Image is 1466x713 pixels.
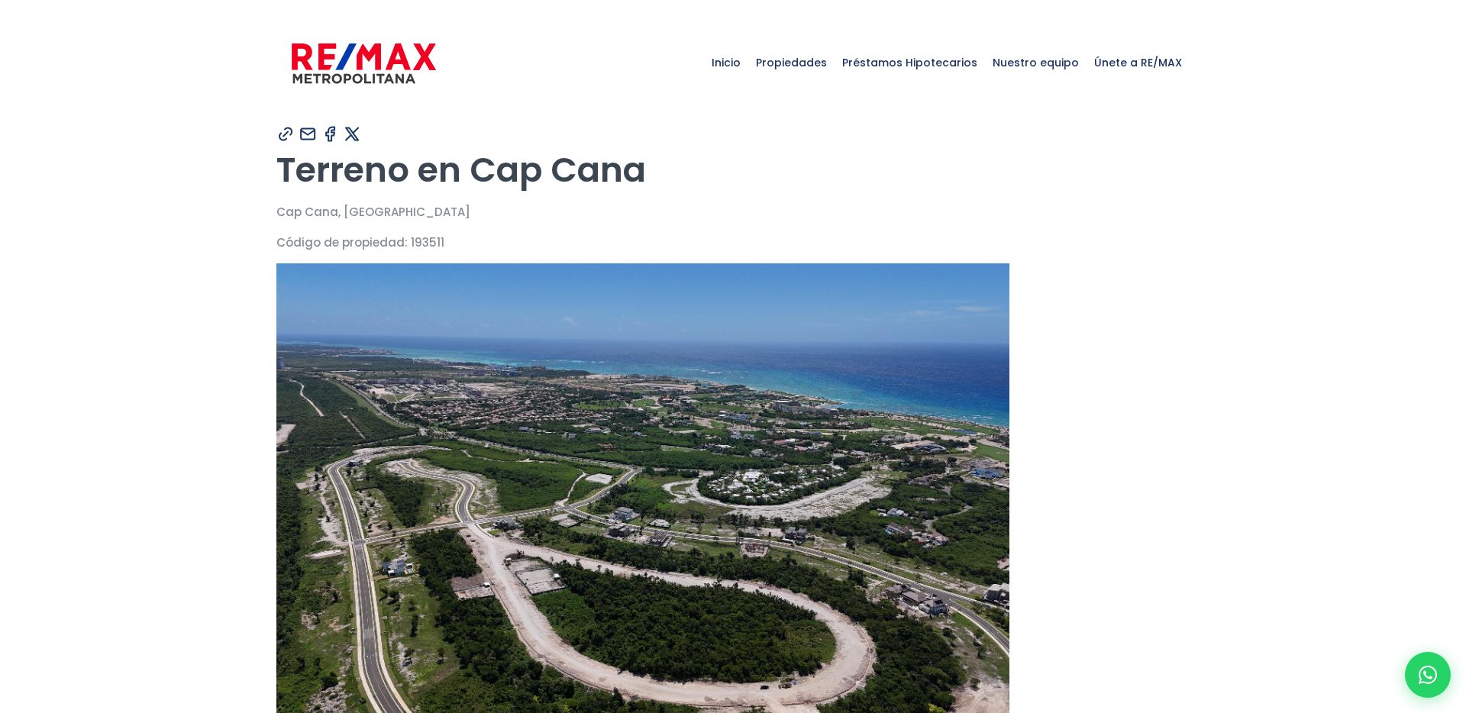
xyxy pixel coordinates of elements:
a: Únete a RE/MAX [1087,24,1190,101]
img: Compartir [343,124,362,144]
span: Inicio [704,40,748,85]
span: Nuestro equipo [985,40,1087,85]
a: RE/MAX Metropolitana [292,24,436,101]
img: Compartir [276,124,295,144]
span: 193511 [411,234,444,250]
img: Compartir [299,124,318,144]
a: Nuestro equipo [985,24,1087,101]
span: Código de propiedad: [276,234,408,250]
span: Préstamos Hipotecarios [835,40,985,85]
a: Propiedades [748,24,835,101]
span: Únete a RE/MAX [1087,40,1190,85]
p: Cap Cana, [GEOGRAPHIC_DATA] [276,202,1190,221]
img: Compartir [321,124,340,144]
span: Propiedades [748,40,835,85]
a: Inicio [704,24,748,101]
h1: Terreno en Cap Cana [276,149,1190,191]
img: remax-metropolitana-logo [292,40,436,86]
a: Préstamos Hipotecarios [835,24,985,101]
